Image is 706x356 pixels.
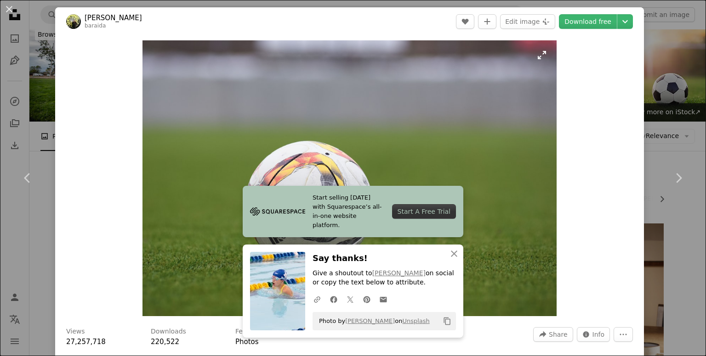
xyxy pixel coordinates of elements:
[85,22,106,29] a: baraida
[243,186,463,237] a: Start selling [DATE] with Squarespace’s all-in-one website platform.Start A Free Trial
[559,14,617,29] a: Download free
[66,14,81,29] img: Go to Peter Glaser's profile
[392,204,456,219] div: Start A Free Trial
[325,290,342,308] a: Share on Facebook
[478,14,496,29] button: Add to Collection
[456,14,474,29] button: Like
[85,13,142,22] a: [PERSON_NAME]
[372,269,426,277] a: [PERSON_NAME]
[313,252,456,265] h3: Say thanks!
[402,317,429,324] a: Unsplash
[142,40,557,316] button: Zoom in on this image
[66,338,106,346] span: 27,257,718
[549,328,567,341] span: Share
[577,327,610,342] button: Stats about this image
[614,327,633,342] button: More Actions
[151,338,179,346] span: 220,522
[533,327,573,342] button: Share this image
[66,327,85,336] h3: Views
[235,327,272,336] h3: Featured in
[235,338,259,346] a: Photos
[313,193,385,230] span: Start selling [DATE] with Squarespace’s all-in-one website platform.
[500,14,555,29] button: Edit image
[345,317,395,324] a: [PERSON_NAME]
[651,134,706,222] a: Next
[617,14,633,29] button: Choose download size
[375,290,392,308] a: Share over email
[250,205,305,218] img: file-1705255347840-230a6ab5bca9image
[359,290,375,308] a: Share on Pinterest
[151,327,186,336] h3: Downloads
[314,314,430,328] span: Photo by on
[592,328,605,341] span: Info
[142,40,557,316] img: white and gray Adidas soccerball on lawn grass
[439,313,455,329] button: Copy to clipboard
[313,269,456,287] p: Give a shoutout to on social or copy the text below to attribute.
[342,290,359,308] a: Share on Twitter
